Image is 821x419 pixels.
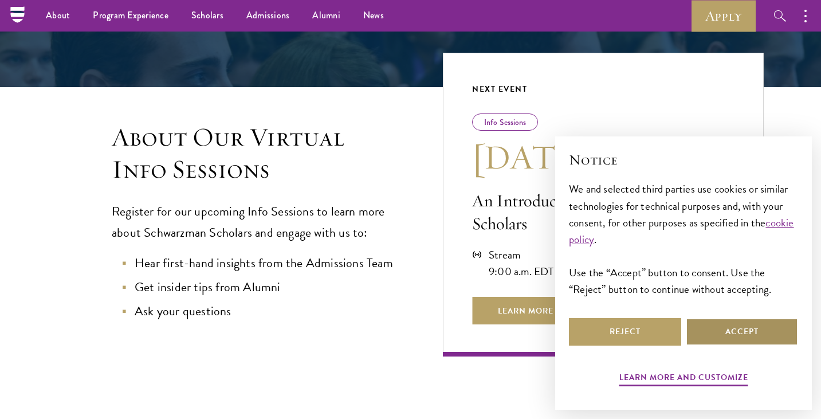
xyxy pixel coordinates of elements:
[443,53,764,357] a: Next Event Info Sessions [DATE] An Introduction to Schwarzman Scholars Stream 9:00 a.m. EDT Learn...
[123,253,397,274] li: Hear first-hand insights from the Admissions Team
[472,113,538,131] div: Info Sessions
[569,150,798,170] h2: Notice
[619,370,748,388] button: Learn more and customize
[472,136,734,178] h3: [DATE]
[569,318,681,346] button: Reject
[112,122,397,186] h3: About Our Virtual Info Sessions
[686,318,798,346] button: Accept
[472,297,579,324] span: Learn More
[123,301,397,322] li: Ask your questions
[489,263,554,280] div: 9:00 a.m. EDT
[489,246,554,263] div: Stream
[112,201,397,244] p: Register for our upcoming Info Sessions to learn more about Schwarzman Scholars and engage with u...
[472,82,734,96] div: Next Event
[123,277,397,298] li: Get insider tips from Alumni
[569,214,794,248] a: cookie policy
[569,181,798,297] div: We and selected third parties use cookies or similar technologies for technical purposes and, wit...
[472,189,734,235] p: An Introduction to Schwarzman Scholars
